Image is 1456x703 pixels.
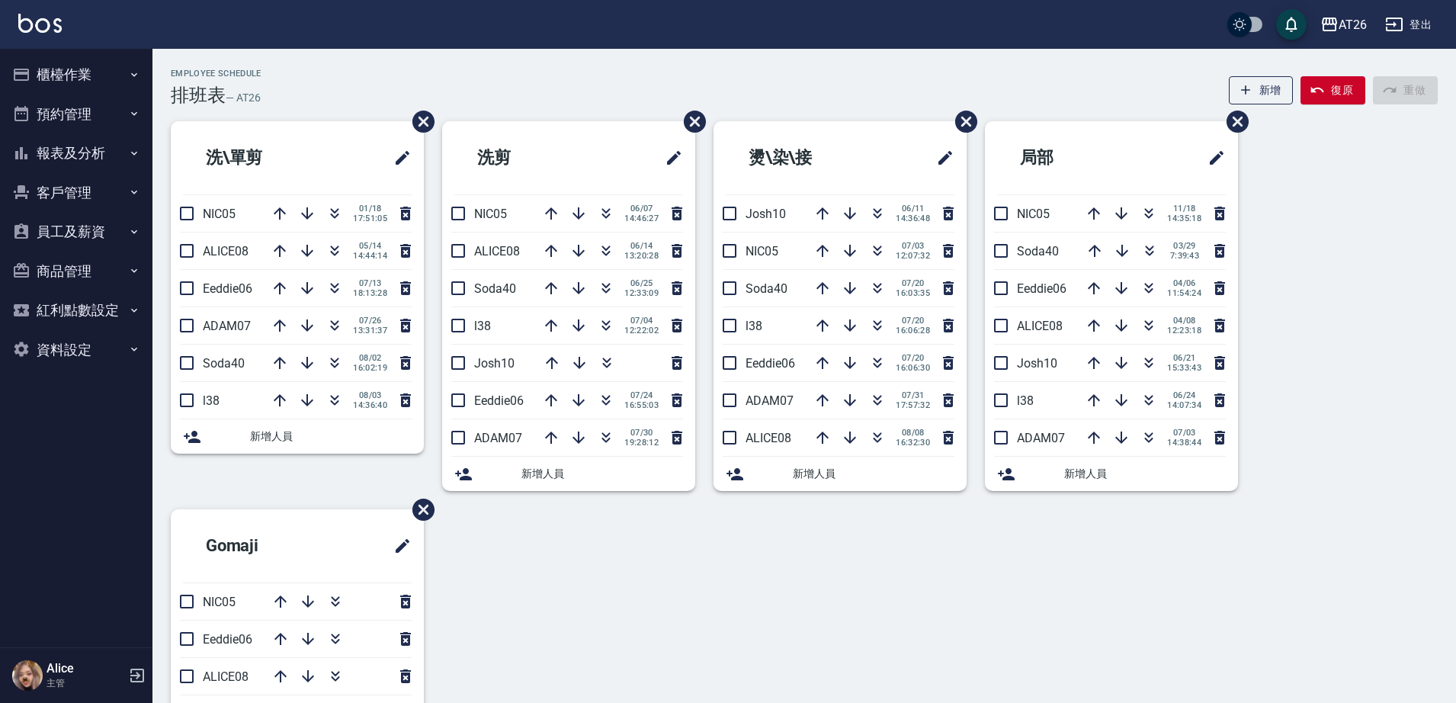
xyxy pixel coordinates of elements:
[927,140,954,176] span: 修改班表的標題
[474,319,491,333] span: l38
[1167,204,1201,213] span: 11/18
[1167,353,1201,363] span: 06/21
[203,356,245,371] span: Soda40
[624,316,659,326] span: 07/04
[1017,244,1059,258] span: Soda40
[47,661,124,676] h5: Alice
[624,204,659,213] span: 06/07
[656,140,683,176] span: 修改班表的標題
[746,244,778,258] span: NIC05
[896,363,930,373] span: 16:06:30
[353,390,387,400] span: 08/03
[1167,316,1201,326] span: 04/08
[896,288,930,298] span: 16:03:35
[624,241,659,251] span: 06/14
[171,419,424,454] div: 新增人員
[896,241,930,251] span: 07/03
[226,90,261,106] h6: — AT26
[474,207,507,221] span: NIC05
[203,244,249,258] span: ALICE08
[1276,9,1307,40] button: save
[746,356,795,371] span: Eeddie06
[203,393,220,408] span: l38
[6,95,146,134] button: 預約管理
[171,85,226,106] h3: 排班表
[171,69,261,79] h2: Employee Schedule
[896,278,930,288] span: 07/20
[6,252,146,291] button: 商品管理
[1167,428,1201,438] span: 07/03
[624,390,659,400] span: 07/24
[1017,281,1066,296] span: Eeddie06
[1229,76,1294,104] button: 新增
[624,213,659,223] span: 14:46:27
[384,528,412,564] span: 修改班表的標題
[672,99,708,144] span: 刪除班表
[474,393,524,408] span: Eeddie06
[353,363,387,373] span: 16:02:19
[454,130,595,185] h2: 洗剪
[997,130,1137,185] h2: 局部
[203,319,251,333] span: ADAM07
[896,316,930,326] span: 07/20
[1167,363,1201,373] span: 15:33:43
[746,393,794,408] span: ADAM07
[985,457,1238,491] div: 新增人員
[896,353,930,363] span: 07/20
[1167,213,1201,223] span: 14:35:18
[1168,251,1201,261] span: 7:39:43
[1017,393,1034,408] span: l38
[896,428,930,438] span: 08/08
[353,288,387,298] span: 18:13:28
[401,487,437,532] span: 刪除班表
[6,330,146,370] button: 資料設定
[1167,278,1201,288] span: 04/06
[442,457,695,491] div: 新增人員
[714,457,967,491] div: 新增人員
[6,133,146,173] button: 報表及分析
[1339,15,1367,34] div: AT26
[1017,319,1063,333] span: ALICE08
[896,251,930,261] span: 12:07:32
[624,428,659,438] span: 07/30
[624,438,659,448] span: 19:28:12
[474,356,515,371] span: Josh10
[353,326,387,335] span: 13:31:37
[6,212,146,252] button: 員工及薪資
[1167,400,1201,410] span: 14:07:34
[6,173,146,213] button: 客戶管理
[353,204,387,213] span: 01/18
[521,466,683,482] span: 新增人員
[474,431,522,445] span: ADAM07
[624,326,659,335] span: 12:22:02
[353,400,387,410] span: 14:36:40
[746,319,762,333] span: l38
[896,326,930,335] span: 16:06:28
[1064,466,1226,482] span: 新增人員
[203,207,236,221] span: NIC05
[746,207,786,221] span: Josh10
[353,241,387,251] span: 05/14
[1017,356,1057,371] span: Josh10
[1017,207,1050,221] span: NIC05
[353,278,387,288] span: 07/13
[203,669,249,684] span: ALICE08
[1167,288,1201,298] span: 11:54:24
[353,316,387,326] span: 07/26
[1215,99,1251,144] span: 刪除班表
[624,251,659,261] span: 13:20:28
[624,278,659,288] span: 06/25
[746,281,787,296] span: Soda40
[250,429,412,445] span: 新增人員
[384,140,412,176] span: 修改班表的標題
[896,438,930,448] span: 16:32:30
[183,518,332,573] h2: Gomaji
[401,99,437,144] span: 刪除班表
[18,14,62,33] img: Logo
[203,595,236,609] span: NIC05
[47,676,124,690] p: 主管
[1167,438,1201,448] span: 14:38:44
[746,431,791,445] span: ALICE08
[944,99,980,144] span: 刪除班表
[896,390,930,400] span: 07/31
